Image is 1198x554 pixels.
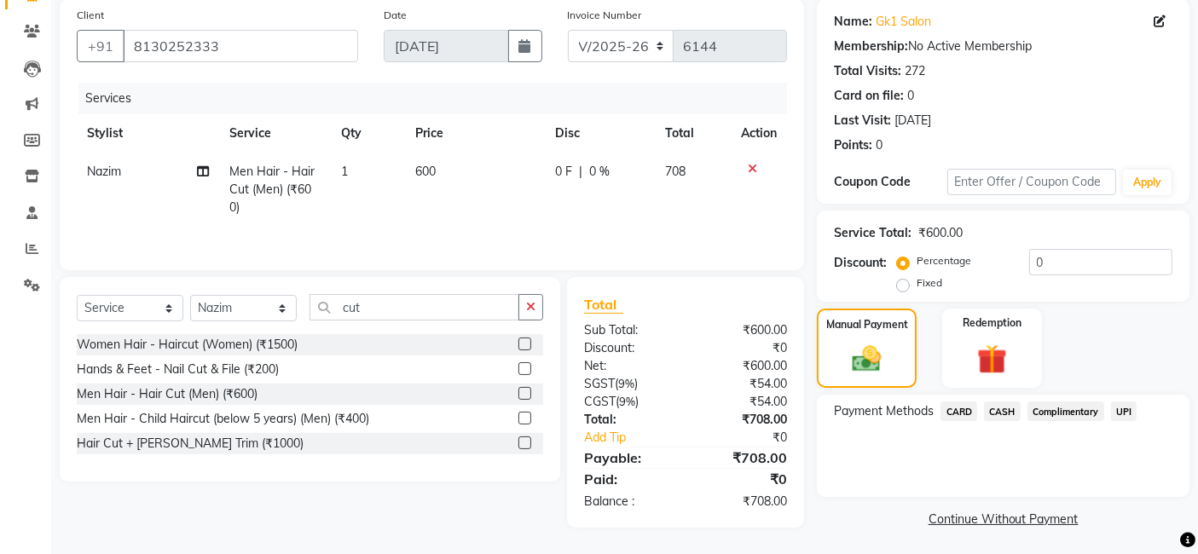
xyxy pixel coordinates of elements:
span: 9% [618,377,634,390]
span: CARD [940,401,977,421]
a: Continue Without Payment [820,511,1186,528]
label: Date [384,8,407,23]
div: Name: [834,13,872,31]
div: ₹708.00 [686,493,800,511]
div: 272 [905,62,925,80]
div: Hands & Feet - Nail Cut & File (₹200) [77,361,279,378]
span: 9% [619,395,635,408]
div: Services [78,83,800,114]
span: Complimentary [1027,401,1104,421]
div: Net: [571,357,686,375]
div: Paid: [571,469,686,489]
span: 600 [415,164,436,179]
input: Search by Name/Mobile/Email/Code [123,30,358,62]
div: ₹0 [686,339,800,357]
div: ₹708.00 [686,447,800,468]
div: Service Total: [834,224,912,242]
span: | [579,163,582,181]
th: Qty [331,114,405,153]
th: Disc [545,114,655,153]
div: ₹0 [686,469,800,489]
div: Discount: [571,339,686,357]
span: SGST [584,376,615,391]
span: Nazim [87,164,121,179]
div: ₹600.00 [686,357,800,375]
th: Stylist [77,114,219,153]
div: Sub Total: [571,321,686,339]
th: Action [731,114,787,153]
label: Invoice Number [568,8,642,23]
img: _gift.svg [968,341,1016,378]
div: Membership: [834,38,908,55]
span: Men Hair - Hair Cut (Men) (₹600) [229,164,315,215]
div: ₹54.00 [686,393,800,411]
label: Percentage [917,253,971,268]
th: Price [405,114,545,153]
div: ( ) [571,393,686,411]
div: Total: [571,411,686,429]
span: Payment Methods [834,402,934,420]
div: ₹708.00 [686,411,800,429]
img: _cash.svg [843,343,889,376]
div: Points: [834,136,872,154]
span: UPI [1111,401,1137,421]
div: Discount: [834,254,887,272]
span: Total [584,296,623,314]
label: Manual Payment [826,317,908,332]
div: [DATE] [894,112,931,130]
th: Service [219,114,331,153]
input: Search or Scan [310,294,519,320]
div: ₹600.00 [686,321,800,339]
div: No Active Membership [834,38,1172,55]
div: Total Visits: [834,62,901,80]
div: Women Hair - Haircut (Women) (₹1500) [77,336,298,354]
div: Balance : [571,493,686,511]
span: CGST [584,394,616,409]
div: 0 [876,136,883,154]
label: Redemption [963,315,1021,331]
input: Enter Offer / Coupon Code [947,169,1116,195]
div: Hair Cut + [PERSON_NAME] Trim (₹1000) [77,435,304,453]
div: Men Hair - Hair Cut (Men) (₹600) [77,385,258,403]
div: Coupon Code [834,173,946,191]
div: 0 [907,87,914,105]
button: +91 [77,30,124,62]
label: Fixed [917,275,942,291]
label: Client [77,8,104,23]
div: ₹54.00 [686,375,800,393]
div: Payable: [571,447,686,468]
div: ₹600.00 [918,224,963,242]
a: Gk1 Salon [876,13,931,31]
span: 0 F [555,163,572,181]
div: ₹0 [705,429,801,447]
a: Add Tip [571,429,704,447]
div: Men Hair - Child Haircut (below 5 years) (Men) (₹400) [77,410,369,428]
div: ( ) [571,375,686,393]
span: 708 [665,164,686,179]
th: Total [655,114,732,153]
span: CASH [984,401,1021,421]
button: Apply [1123,170,1172,195]
span: 0 % [589,163,610,181]
span: 1 [341,164,348,179]
div: Last Visit: [834,112,891,130]
div: Card on file: [834,87,904,105]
